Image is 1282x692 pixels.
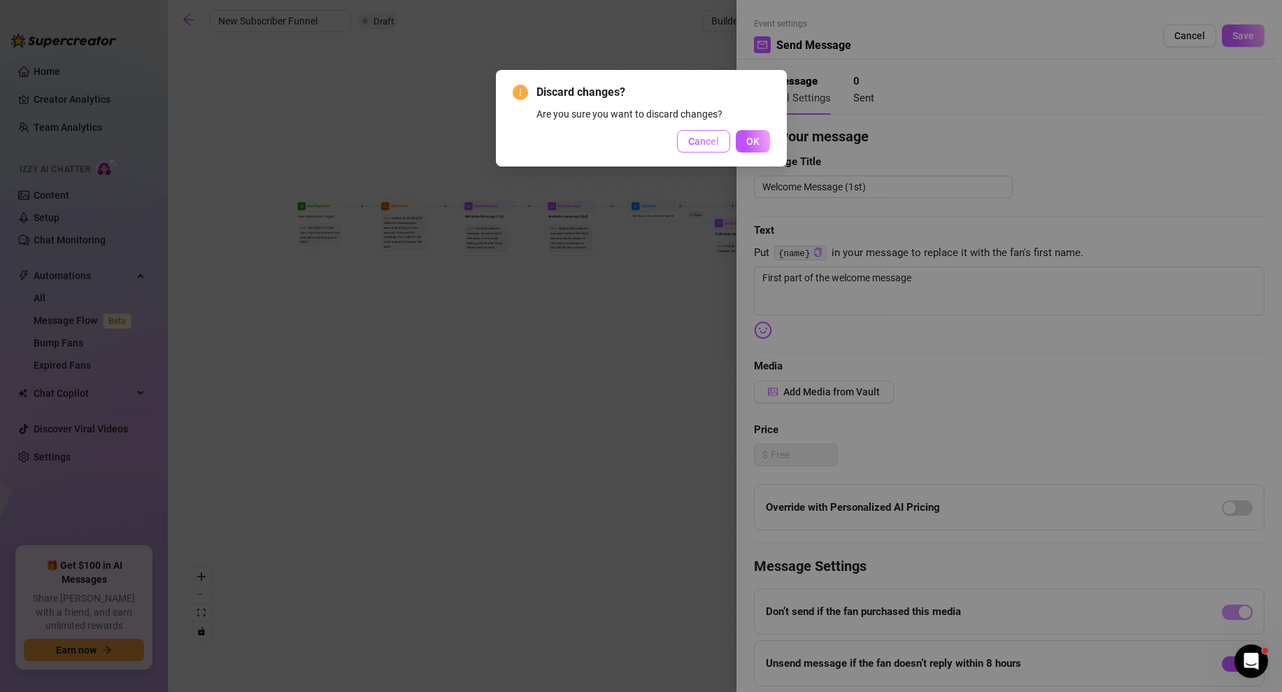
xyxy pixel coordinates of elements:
[513,85,528,100] span: exclamation-circle
[1234,644,1268,678] iframe: Intercom live chat
[536,106,770,122] div: Are you sure you want to discard changes?
[736,130,770,153] button: OK
[536,84,770,101] span: Discard changes?
[746,136,760,147] span: OK
[677,130,730,153] button: Cancel
[688,136,719,147] span: Cancel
